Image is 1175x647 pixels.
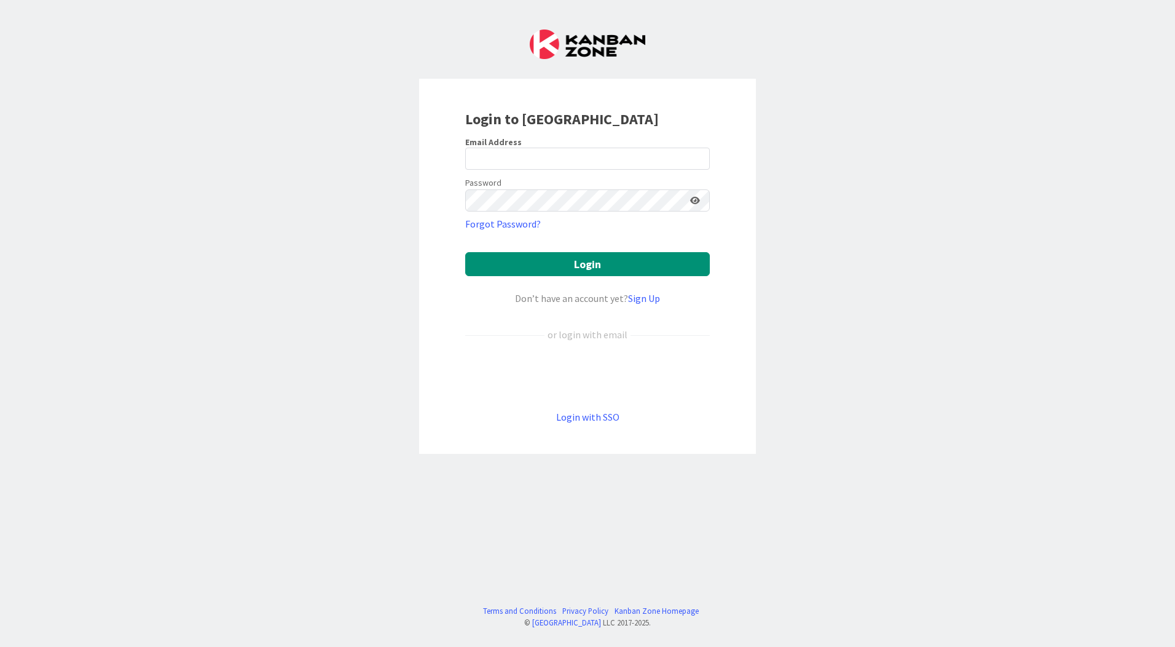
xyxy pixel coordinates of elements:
div: © LLC 2017- 2025 . [477,617,699,629]
a: Sign Up [628,292,660,304]
div: Don’t have an account yet? [465,291,710,306]
b: Login to [GEOGRAPHIC_DATA] [465,109,659,129]
button: Login [465,252,710,276]
iframe: Sign in with Google Button [459,362,716,389]
a: Login with SSO [556,411,619,423]
a: [GEOGRAPHIC_DATA] [532,617,601,627]
label: Password [465,177,501,189]
label: Email Address [465,137,522,148]
keeper-lock: Open Keeper Popup [689,151,704,166]
div: or login with email [544,327,631,342]
a: Privacy Policy [562,605,608,617]
a: Terms and Conditions [483,605,556,617]
img: Kanban Zone [530,30,645,59]
a: Kanban Zone Homepage [615,605,699,617]
a: Forgot Password? [465,216,541,231]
